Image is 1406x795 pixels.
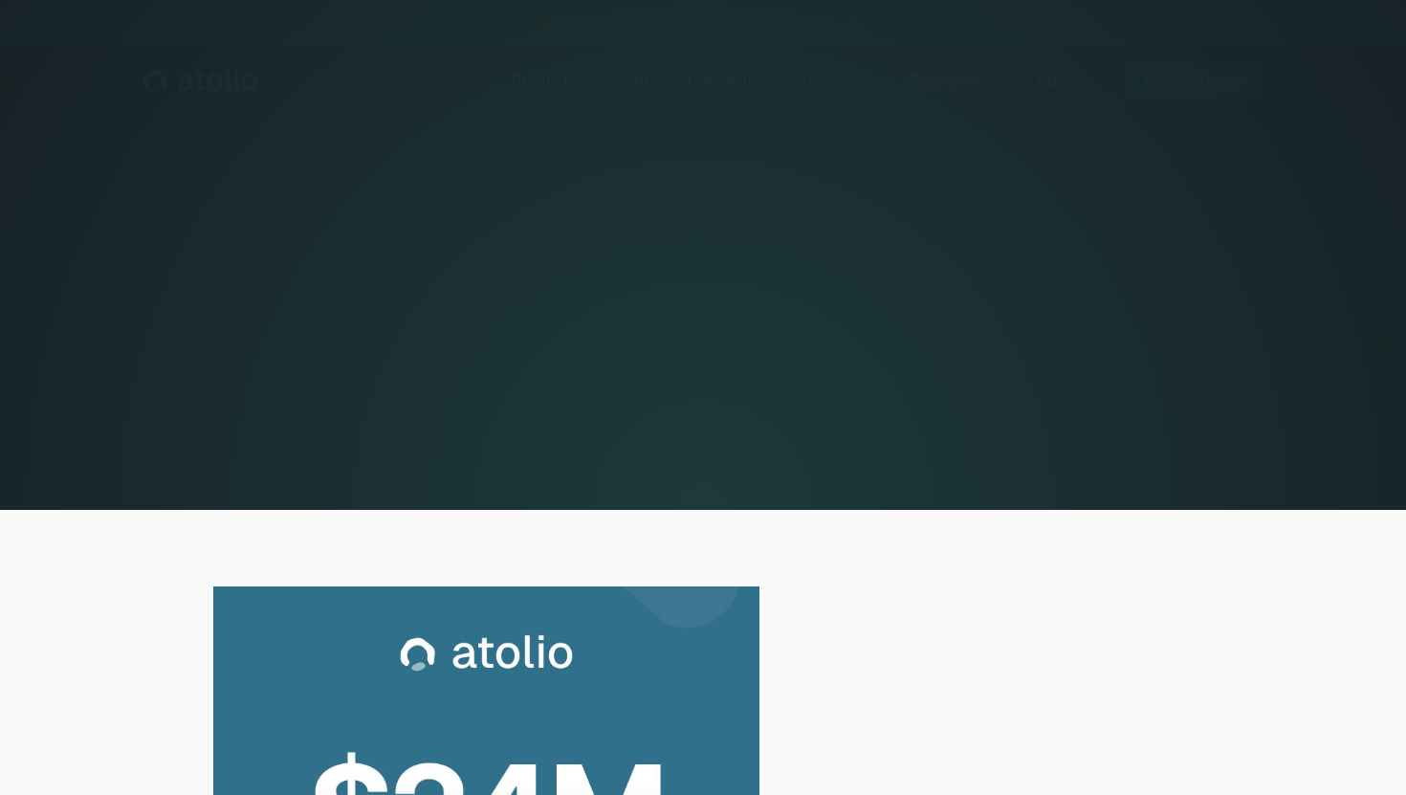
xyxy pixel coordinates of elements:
a: Read more → [733,14,831,31]
button: × [843,12,866,33]
a: Connectors [672,61,786,99]
span: 🎉 We closed our Series A! [540,11,831,34]
a: Book a Demo [1126,61,1263,99]
a: Use Cases [786,61,893,99]
a: Product [496,61,583,99]
div: Resources [909,69,983,92]
a: Security [583,61,672,99]
a: About [1022,61,1095,99]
